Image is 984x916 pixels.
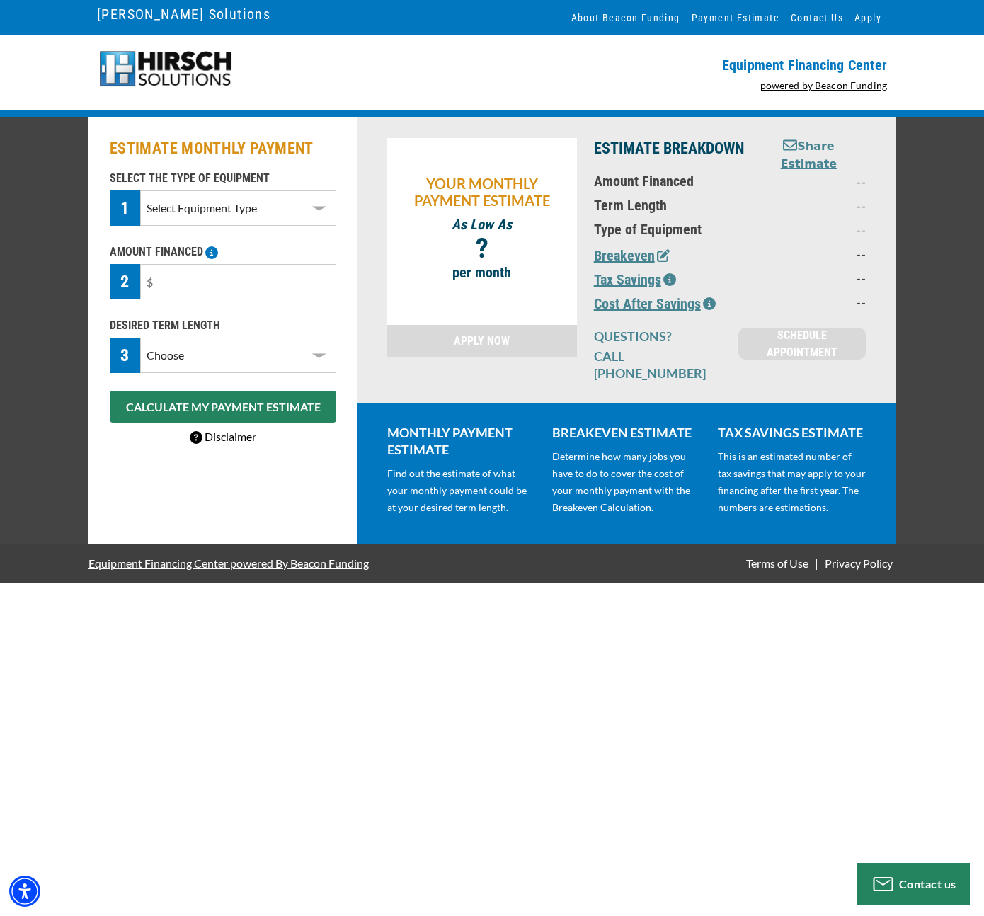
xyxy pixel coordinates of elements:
p: QUESTIONS? [594,328,721,345]
a: Disclaimer [190,430,256,443]
button: Breakeven [594,245,670,266]
p: Term Length [594,197,745,214]
a: [PERSON_NAME] Solutions [97,2,270,26]
p: -- [762,269,866,286]
button: Share Estimate [762,138,855,173]
a: SCHEDULE APPOINTMENT [738,328,866,360]
p: MONTHLY PAYMENT ESTIMATE [387,424,535,458]
p: BREAKEVEN ESTIMATE [552,424,700,441]
button: Cost After Savings [594,293,716,314]
div: 3 [110,338,140,373]
p: Find out the estimate of what your monthly payment could be at your desired term length. [387,465,535,516]
p: Equipment Financing Center [500,57,887,74]
button: CALCULATE MY PAYMENT ESTIMATE [110,391,336,423]
a: powered by Beacon Funding [760,79,888,91]
a: Terms of Use [743,556,811,570]
p: -- [762,245,866,262]
h2: ESTIMATE MONTHLY PAYMENT [110,138,336,159]
p: AMOUNT FINANCED [110,244,336,261]
span: Contact us [899,877,956,891]
a: Equipment Financing Center powered By Beacon Funding [88,546,369,580]
p: SELECT THE TYPE OF EQUIPMENT [110,170,336,187]
p: -- [762,197,866,214]
p: per month [394,264,570,281]
img: Hirsch-logo-55px.png [97,50,234,88]
div: Accessibility Menu [9,876,40,907]
button: Contact us [857,863,970,905]
p: -- [762,293,866,310]
span: | [815,556,818,570]
p: This is an estimated number of tax savings that may apply to your financing after the first year.... [718,448,866,516]
p: TAX SAVINGS ESTIMATE [718,424,866,441]
div: 1 [110,190,140,226]
p: ESTIMATE BREAKDOWN [594,138,745,159]
a: Privacy Policy [822,556,896,570]
p: Determine how many jobs you have to do to cover the cost of your monthly payment with the Breakev... [552,448,700,516]
button: Tax Savings [594,269,676,290]
p: CALL [PHONE_NUMBER] [594,348,721,382]
input: $ [140,264,336,299]
p: -- [762,221,866,238]
p: DESIRED TERM LENGTH [110,317,336,334]
p: YOUR MONTHLY PAYMENT ESTIMATE [394,175,570,209]
p: ? [394,240,570,257]
div: 2 [110,264,140,299]
a: APPLY NOW [387,325,577,357]
p: As Low As [394,216,570,233]
p: Amount Financed [594,173,745,190]
p: -- [762,173,866,190]
p: Type of Equipment [594,221,745,238]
